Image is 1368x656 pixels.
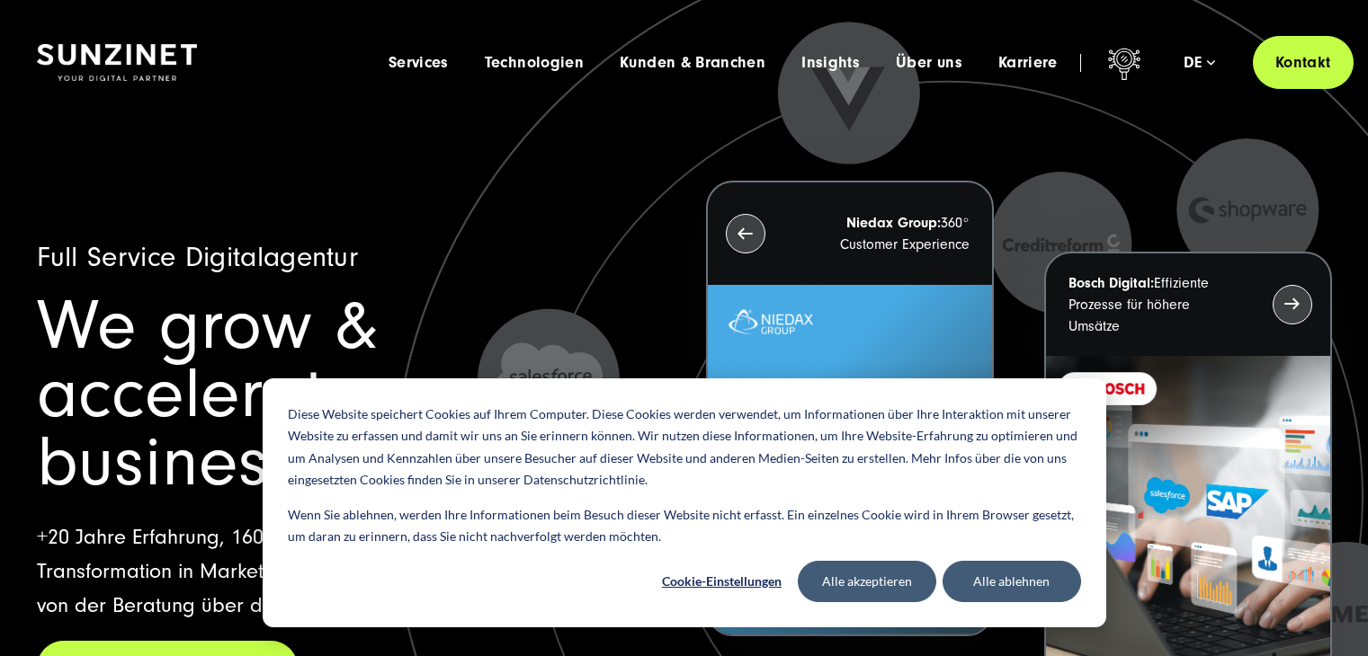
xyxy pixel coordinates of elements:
button: Niedax Group:360° Customer Experience Letztes Projekt von Niedax. Ein Laptop auf dem die Niedax W... [706,181,994,636]
img: Letztes Projekt von Niedax. Ein Laptop auf dem die Niedax Website geöffnet ist, auf blauem Hinter... [708,285,992,634]
p: +20 Jahre Erfahrung, 160 Mitarbeitende in 3 Ländern für die Digitale Transformation in Marketing,... [37,520,663,623]
button: Alle akzeptieren [798,561,936,602]
a: Über uns [896,54,962,72]
a: Services [389,54,449,72]
a: Insights [801,54,860,72]
p: Effiziente Prozesse für höhere Umsätze [1068,272,1240,337]
strong: Niedax Group: [846,215,941,231]
div: Cookie banner [263,378,1106,627]
span: Full Service Digitalagentur [37,241,359,273]
button: Alle ablehnen [943,561,1081,602]
h1: We grow & accelerate your business [37,292,663,497]
a: Kunden & Branchen [620,54,765,72]
a: Kontakt [1253,36,1354,89]
button: Cookie-Einstellungen [653,561,791,602]
p: Wenn Sie ablehnen, werden Ihre Informationen beim Besuch dieser Website nicht erfasst. Ein einzel... [288,504,1081,548]
a: Karriere [998,54,1058,72]
div: de [1184,54,1215,72]
a: Technologien [485,54,584,72]
strong: Bosch Digital: [1068,275,1154,291]
img: SUNZINET Full Service Digital Agentur [37,44,197,82]
p: Diese Website speichert Cookies auf Ihrem Computer. Diese Cookies werden verwendet, um Informatio... [288,403,1081,492]
p: 360° Customer Experience [798,212,970,255]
